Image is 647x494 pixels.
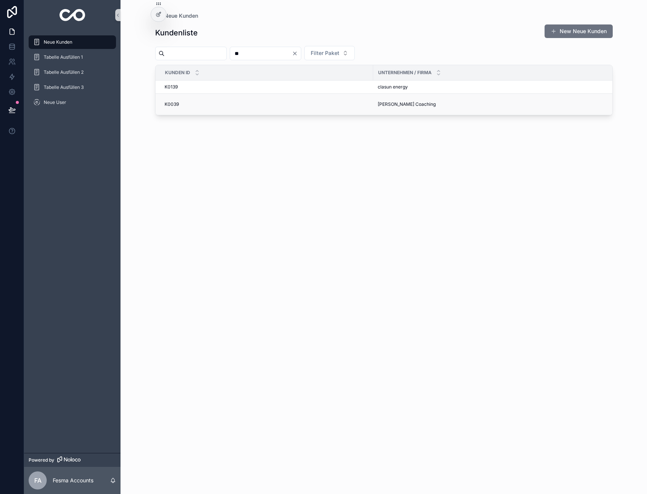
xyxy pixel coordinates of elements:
p: Fesma Accounts [53,477,93,484]
a: [PERSON_NAME] Coaching [378,101,620,107]
a: Neue Kunden [29,35,116,49]
span: Unternehmen / Firma [378,70,432,76]
span: FA [34,476,41,485]
a: K0139 [165,84,369,90]
button: Select Button [304,46,355,60]
a: Neue User [29,96,116,109]
a: Tabelle Ausfüllen 3 [29,81,116,94]
a: Neue Kunden [155,12,198,20]
div: scrollable content [24,30,121,119]
span: Neue User [44,99,66,105]
a: clasun energy [378,84,620,90]
span: clasun energy [378,84,408,90]
span: [PERSON_NAME] Coaching [378,101,436,107]
span: Neue Kunden [44,39,72,45]
span: Tabelle Ausfüllen 3 [44,84,84,90]
span: K0139 [165,84,178,90]
span: K0039 [165,101,179,107]
button: Clear [292,50,301,56]
button: New Neue Kunden [545,24,613,38]
a: Powered by [24,453,121,467]
a: Tabelle Ausfüllen 1 [29,50,116,64]
span: Powered by [29,457,54,463]
span: Tabelle Ausfüllen 1 [44,54,83,60]
img: App logo [60,9,85,21]
h1: Kundenliste [155,27,198,38]
span: Kunden ID [165,70,190,76]
span: Filter Paket [311,49,339,57]
span: Tabelle Ausfüllen 2 [44,69,84,75]
span: Neue Kunden [164,12,198,20]
a: Tabelle Ausfüllen 2 [29,66,116,79]
a: K0039 [165,101,369,107]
